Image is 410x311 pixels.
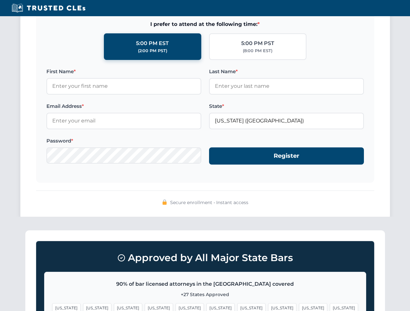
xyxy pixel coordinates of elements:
[138,48,167,54] div: (2:00 PM PST)
[162,200,167,205] img: 🔒
[136,39,169,48] div: 5:00 PM EST
[170,199,248,206] span: Secure enrollment • Instant access
[46,78,201,94] input: Enter your first name
[52,291,358,298] p: +27 States Approved
[243,48,272,54] div: (8:00 PM EST)
[209,113,364,129] input: Florida (FL)
[10,3,87,13] img: Trusted CLEs
[46,20,364,29] span: I prefer to attend at the following time:
[209,78,364,94] input: Enter your last name
[241,39,274,48] div: 5:00 PM PST
[52,280,358,288] p: 90% of bar licensed attorneys in the [GEOGRAPHIC_DATA] covered
[46,113,201,129] input: Enter your email
[209,68,364,75] label: Last Name
[209,102,364,110] label: State
[46,102,201,110] label: Email Address
[44,249,366,267] h3: Approved by All Major State Bars
[209,147,364,165] button: Register
[46,137,201,145] label: Password
[46,68,201,75] label: First Name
